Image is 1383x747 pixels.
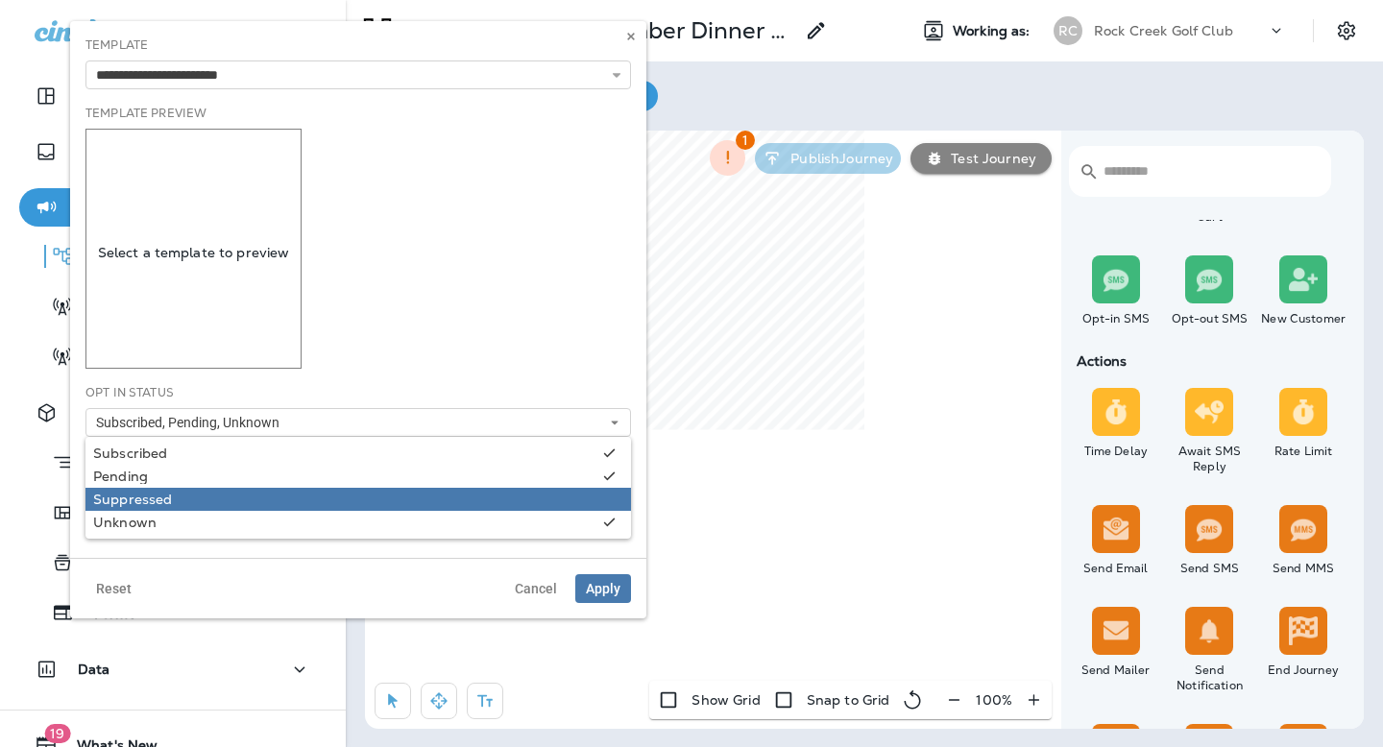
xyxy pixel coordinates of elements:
[19,133,327,171] button: Inbox
[1054,16,1082,45] div: RC
[1167,311,1253,326] div: Opt-out SMS
[19,188,327,227] button: Marketing
[586,582,620,595] span: Apply
[1069,353,1350,369] div: Actions
[394,16,491,45] p: Journey
[85,574,142,603] button: Reset
[19,286,327,326] button: Text Broadcasts
[1260,311,1347,326] div: New Customer
[736,131,755,150] span: 1
[953,23,1034,39] span: Working as:
[78,662,110,677] p: Data
[807,692,890,708] p: Snap to Grid
[19,394,327,432] button: Assets
[85,37,148,53] label: Template
[1167,444,1253,474] div: Await SMS Reply
[96,582,132,595] span: Reset
[1073,311,1159,326] div: Opt-in SMS
[910,143,1052,174] button: Test Journey
[19,542,327,583] button: File Manager
[93,492,623,507] div: Suppressed
[1260,663,1347,678] div: End Journey
[85,106,206,121] label: Template Preview
[93,446,595,461] div: Subscribed
[530,16,793,45] p: 2025 Member Dinner - 11/5
[1329,13,1364,48] button: Settings
[1167,561,1253,576] div: Send SMS
[285,12,339,50] button: Collapse Sidebar
[86,245,301,260] p: Select a template to preview
[1073,663,1159,678] div: Send Mailer
[19,336,327,376] button: Email Broadcasts
[943,151,1036,166] p: Test Journey
[19,442,327,483] button: Segments
[515,582,557,595] span: Cancel
[1094,23,1233,38] p: Rock Creek Golf Club
[976,692,1012,708] p: 100 %
[19,650,327,688] button: Data
[575,574,631,603] button: Apply
[19,493,327,533] button: Templates
[19,77,327,115] button: Dashboard
[691,692,760,708] p: Show Grid
[1260,561,1347,576] div: Send MMS
[504,574,568,603] button: Cancel
[93,515,595,530] div: Unknown
[1073,444,1159,459] div: Time Delay
[1167,663,1253,693] div: Send Notification
[1260,444,1347,459] div: Rate Limit
[85,408,631,437] button: Subscribed, Pending, Unknown
[19,592,327,633] button: Forms
[85,385,174,400] label: Opt In Status
[44,724,70,743] span: 19
[1073,561,1159,576] div: Send Email
[19,236,327,277] button: Journeys
[93,469,595,484] div: Pending
[491,16,507,45] p: >
[96,415,287,431] span: Subscribed, Pending, Unknown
